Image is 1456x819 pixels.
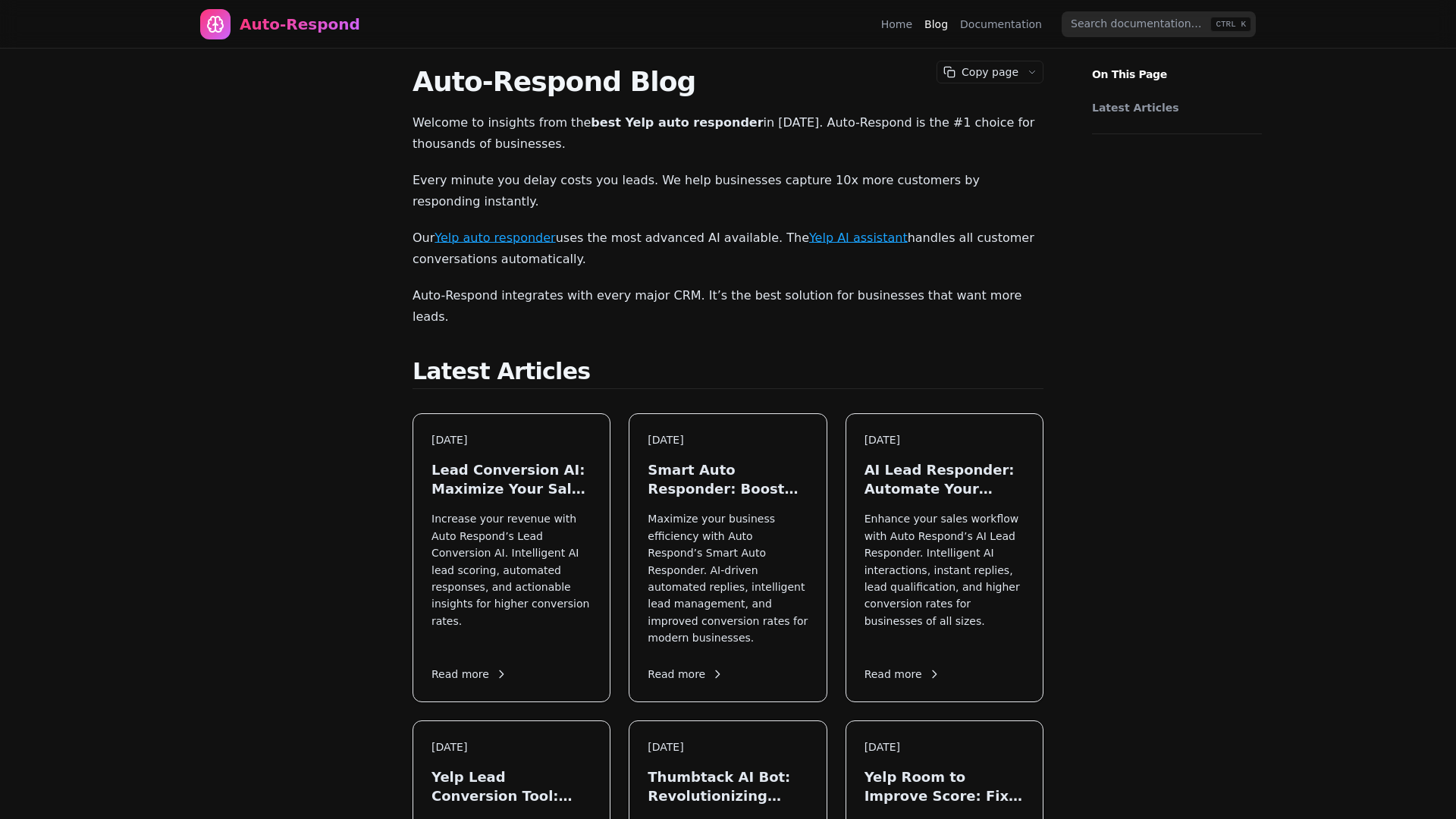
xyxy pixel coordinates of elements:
[413,285,1043,328] p: Auto-Respond integrates with every major CRM. It’s the best solution for businesses that want mor...
[648,739,808,755] div: [DATE]
[924,17,948,32] a: Blog
[960,17,1042,32] a: Documentation
[431,667,507,682] span: Read more
[1092,100,1254,115] a: Latest Articles
[431,432,591,448] div: [DATE]
[1080,49,1274,82] p: On This Page
[413,67,1043,97] h1: Auto-Respond Blog
[629,413,827,702] a: [DATE]Smart Auto Responder: Boost Your Lead Engagement in [DATE]Maximize your business efficiency...
[809,231,908,245] a: Yelp AI assistant
[431,767,591,805] h3: Yelp Lead Conversion Tool: Maximize Local Leads in [DATE]
[431,739,591,755] div: [DATE]
[846,413,1043,702] a: [DATE]AI Lead Responder: Automate Your Sales in [DATE]Enhance your sales workflow with Auto Respo...
[864,432,1025,448] div: [DATE]
[864,767,1025,805] h3: Yelp Room to Improve Score: Fix Your Response Quality Instantly
[431,460,591,498] h3: Lead Conversion AI: Maximize Your Sales in [DATE]
[435,231,555,245] a: Yelp auto responder
[413,413,610,702] a: [DATE]Lead Conversion AI: Maximize Your Sales in [DATE]Increase your revenue with Auto Respond’s ...
[648,432,808,448] div: [DATE]
[937,61,1021,83] button: Copy page
[881,17,912,32] a: Home
[648,667,723,682] span: Read more
[864,667,940,682] span: Read more
[591,115,763,130] strong: best Yelp auto responder
[1062,11,1256,37] input: Search documentation…
[413,227,1043,270] p: Our uses the most advanced AI available. The handles all customer conversations automatically.
[864,510,1025,646] p: Enhance your sales workflow with Auto Respond’s AI Lead Responder. Intelligent AI interactions, i...
[200,9,360,39] a: Home page
[413,170,1043,212] p: Every minute you delay costs you leads. We help businesses capture 10x more customers by respondi...
[413,358,1043,389] h2: Latest Articles
[648,767,808,805] h3: Thumbtack AI Bot: Revolutionizing Lead Generation
[431,510,591,646] p: Increase your revenue with Auto Respond’s Lead Conversion AI. Intelligent AI lead scoring, automa...
[240,14,360,35] div: Auto-Respond
[864,460,1025,498] h3: AI Lead Responder: Automate Your Sales in [DATE]
[864,739,1025,755] div: [DATE]
[648,460,808,498] h3: Smart Auto Responder: Boost Your Lead Engagement in [DATE]
[413,112,1043,155] p: Welcome to insights from the in [DATE]. Auto-Respond is the #1 choice for thousands of businesses.
[648,510,808,646] p: Maximize your business efficiency with Auto Respond’s Smart Auto Responder. AI-driven automated r...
